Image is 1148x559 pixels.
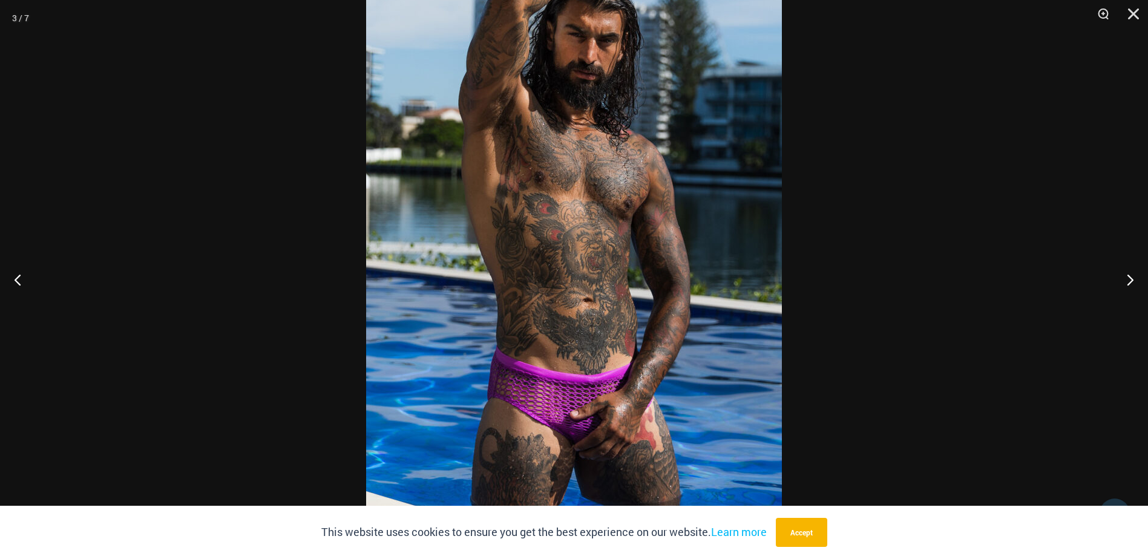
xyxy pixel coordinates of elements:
p: This website uses cookies to ensure you get the best experience on our website. [321,523,767,541]
a: Learn more [711,525,767,539]
button: Accept [776,518,827,547]
button: Next [1103,249,1148,310]
div: 3 / 7 [12,9,29,27]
